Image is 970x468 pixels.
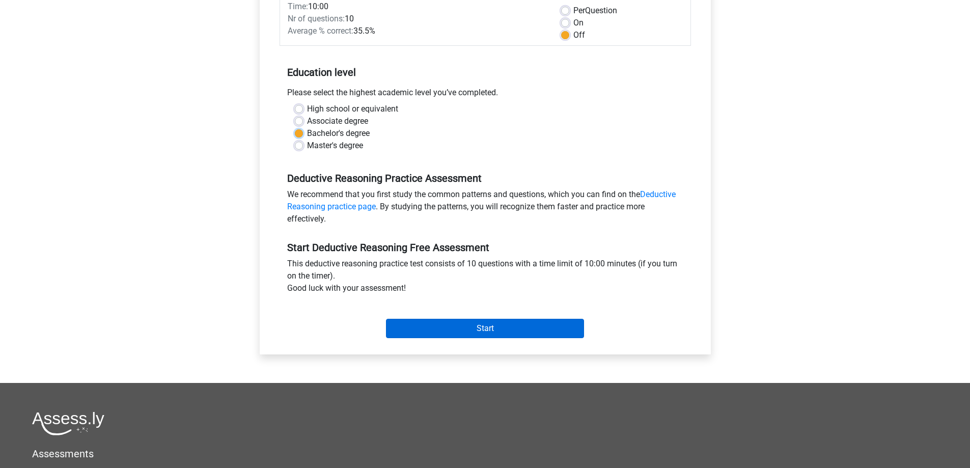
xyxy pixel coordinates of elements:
[280,25,553,37] div: 35.5%
[287,172,683,184] h5: Deductive Reasoning Practice Assessment
[307,103,398,115] label: High school or equivalent
[573,5,617,17] label: Question
[573,29,585,41] label: Off
[280,1,553,13] div: 10:00
[573,6,585,15] span: Per
[307,127,370,140] label: Bachelor's degree
[280,13,553,25] div: 10
[32,411,104,435] img: Assessly logo
[288,14,345,23] span: Nr of questions:
[288,2,308,11] span: Time:
[288,26,353,36] span: Average % correct:
[287,241,683,254] h5: Start Deductive Reasoning Free Assessment
[280,188,691,229] div: We recommend that you first study the common patterns and questions, which you can find on the . ...
[307,140,363,152] label: Master's degree
[386,319,584,338] input: Start
[307,115,368,127] label: Associate degree
[280,258,691,298] div: This deductive reasoning practice test consists of 10 questions with a time limit of 10:00 minute...
[573,17,584,29] label: On
[287,62,683,82] h5: Education level
[280,87,691,103] div: Please select the highest academic level you’ve completed.
[32,448,938,460] h5: Assessments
